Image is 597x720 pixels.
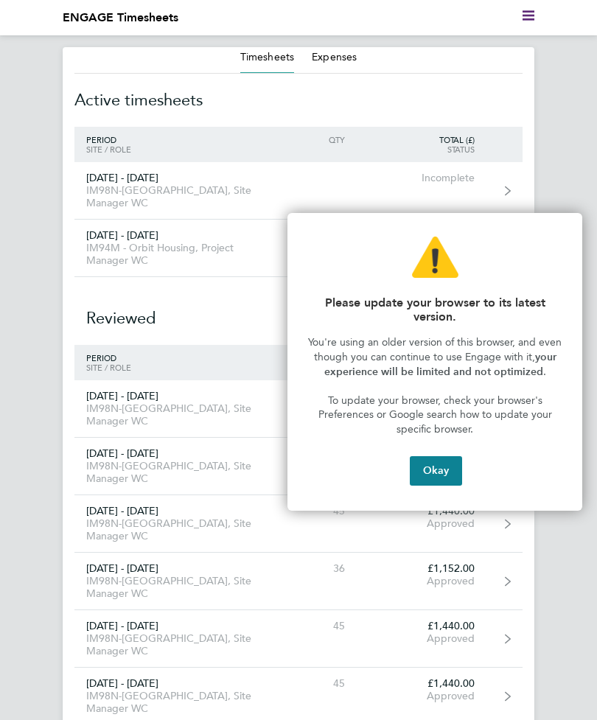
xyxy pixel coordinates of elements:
[74,390,272,402] div: [DATE] - [DATE]
[74,363,272,372] div: Site / Role
[74,517,272,542] div: IM98N-[GEOGRAPHIC_DATA], Site Manager WC
[74,229,272,242] div: [DATE] - [DATE]
[272,353,357,363] div: Qty
[357,172,486,184] div: Incomplete
[410,456,462,486] button: Okay
[74,277,523,345] h2: Reviewed
[74,690,272,715] div: IM98N-[GEOGRAPHIC_DATA], Site Manager WC
[305,296,565,324] p: Please update your browser to its latest version.
[272,562,357,575] div: 36
[272,447,357,460] div: 45
[74,575,272,600] div: IM98N-[GEOGRAPHIC_DATA], Site Manager WC
[312,50,357,65] button: Expenses
[86,134,116,145] span: Period
[272,505,357,517] div: 45
[412,237,458,278] img: Warning Icon
[74,144,272,154] div: Site / Role
[74,402,272,427] div: IM98N-[GEOGRAPHIC_DATA], Site Manager WC
[357,632,486,645] div: Approved
[357,575,486,587] div: Approved
[74,505,272,517] div: [DATE] - [DATE]
[272,620,357,632] div: 45
[357,517,486,530] div: Approved
[357,135,486,144] div: Total (£)
[74,632,272,657] div: IM98N-[GEOGRAPHIC_DATA], Site Manager WC
[357,677,486,690] div: £1,440.00
[543,366,546,378] span: .
[357,562,486,575] div: £1,152.00
[357,620,486,632] div: £1,440.00
[287,213,582,511] div: Update your browser to its latest version
[240,50,294,65] button: Timesheets
[74,460,272,485] div: IM98N-[GEOGRAPHIC_DATA], Site Manager WC
[74,677,272,690] div: [DATE] - [DATE]
[357,690,486,702] div: Approved
[74,447,272,460] div: [DATE] - [DATE]
[272,390,357,402] div: 9
[74,184,272,209] div: IM98N-[GEOGRAPHIC_DATA], Site Manager WC
[74,620,272,632] div: [DATE] - [DATE]
[357,505,486,517] div: £1,440.00
[272,677,357,690] div: 45
[74,562,272,575] div: [DATE] - [DATE]
[324,351,559,378] strong: your experience will be limited and not optimized
[74,172,272,184] div: [DATE] - [DATE]
[305,394,565,437] p: To update your browser, check your browser's Preferences or Google search how to update your spec...
[272,135,357,144] div: Qty
[74,74,523,127] h2: Active timesheets
[63,9,178,27] li: ENGAGE Timesheets
[86,352,116,363] span: Period
[308,336,565,363] span: You're using an older version of this browser, and even though you can continue to use Engage wit...
[74,242,272,267] div: IM94M - Orbit Housing, Project Manager WC
[357,144,486,154] div: Status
